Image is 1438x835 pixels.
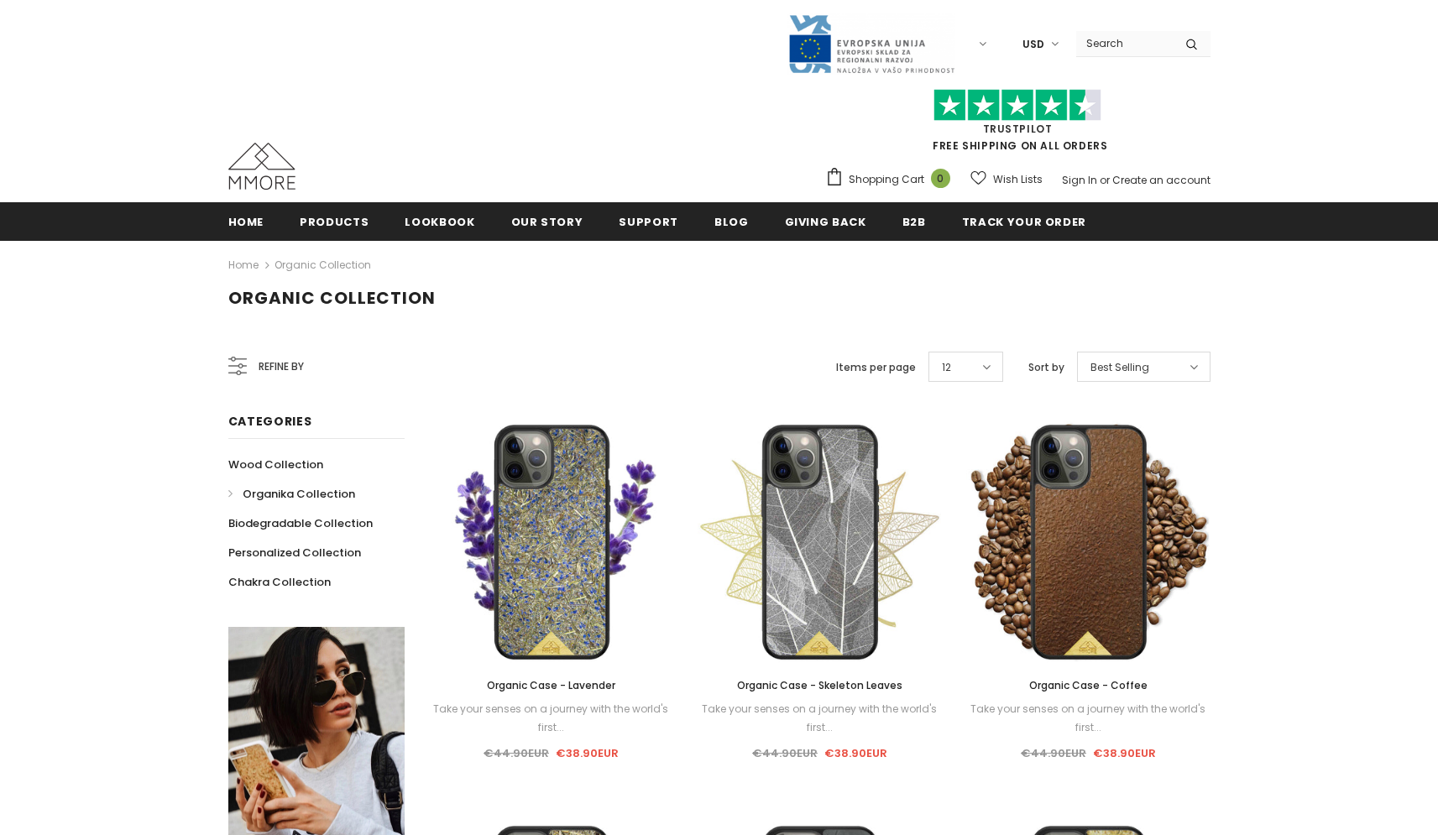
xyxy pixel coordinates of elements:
span: FREE SHIPPING ON ALL ORDERS [825,97,1211,153]
span: Our Story [511,214,583,230]
a: B2B [902,202,926,240]
a: Lookbook [405,202,474,240]
a: Organic Collection [275,258,371,272]
span: or [1100,173,1110,187]
span: €38.90EUR [556,745,619,761]
label: Items per page [836,359,916,376]
span: Organic Case - Lavender [487,678,615,692]
a: Wish Lists [970,164,1043,194]
div: Take your senses on a journey with the world's first... [966,700,1210,737]
div: Take your senses on a journey with the world's first... [430,700,673,737]
span: Organic Collection [228,286,436,310]
span: Shopping Cart [849,171,924,188]
span: Blog [714,214,749,230]
span: Products [300,214,369,230]
a: Our Story [511,202,583,240]
a: Wood Collection [228,450,323,479]
span: €38.90EUR [1093,745,1156,761]
a: Giving back [785,202,866,240]
span: €38.90EUR [824,745,887,761]
span: Biodegradable Collection [228,515,373,531]
span: Categories [228,413,312,430]
span: Refine by [259,357,304,376]
a: Blog [714,202,749,240]
span: Giving back [785,214,866,230]
span: €44.90EUR [484,745,549,761]
input: Search Site [1076,31,1173,55]
span: €44.90EUR [752,745,818,761]
img: Trust Pilot Stars [933,89,1101,122]
a: Organic Case - Lavender [430,676,673,695]
a: Organic Case - Skeleton Leaves [698,676,941,695]
span: Chakra Collection [228,574,331,590]
img: Javni Razpis [787,13,955,75]
a: Sign In [1062,173,1097,187]
a: Home [228,255,259,275]
a: Personalized Collection [228,538,361,567]
span: B2B [902,214,926,230]
a: Biodegradable Collection [228,509,373,538]
span: €44.90EUR [1021,745,1086,761]
span: Organic Case - Skeleton Leaves [737,678,902,692]
a: Trustpilot [983,122,1053,136]
span: Wish Lists [993,171,1043,188]
span: Best Selling [1090,359,1149,376]
a: Home [228,202,264,240]
span: support [619,214,678,230]
div: Take your senses on a journey with the world's first... [698,700,941,737]
a: Organika Collection [228,479,355,509]
span: Home [228,214,264,230]
a: Products [300,202,369,240]
span: Track your order [962,214,1086,230]
a: Shopping Cart 0 [825,167,959,192]
span: Organika Collection [243,486,355,502]
a: support [619,202,678,240]
a: Track your order [962,202,1086,240]
a: Create an account [1112,173,1211,187]
span: 0 [931,169,950,188]
span: Lookbook [405,214,474,230]
a: Chakra Collection [228,567,331,597]
span: Organic Case - Coffee [1029,678,1148,692]
a: Organic Case - Coffee [966,676,1210,695]
span: 12 [942,359,951,376]
img: MMORE Cases [228,143,295,190]
label: Sort by [1028,359,1064,376]
span: USD [1022,36,1044,53]
span: Wood Collection [228,457,323,472]
a: Javni Razpis [787,36,955,50]
span: Personalized Collection [228,545,361,561]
